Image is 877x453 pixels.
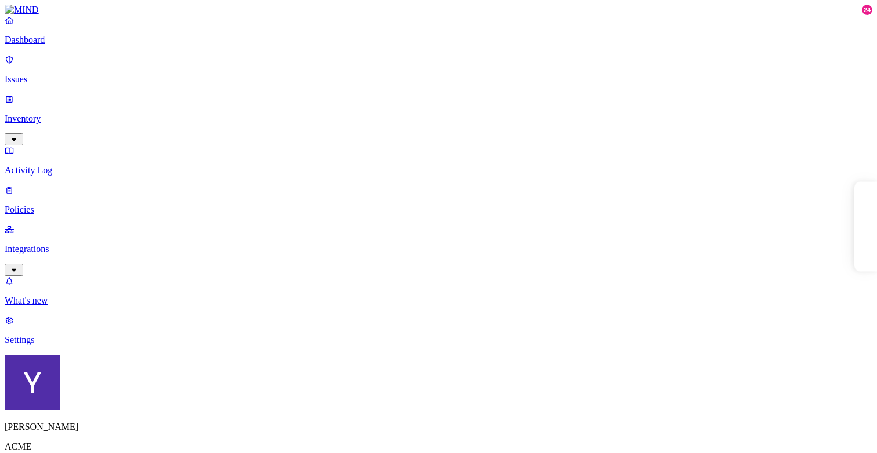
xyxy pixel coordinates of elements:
a: Policies [5,185,872,215]
p: Activity Log [5,165,872,176]
img: Yana Orhov [5,355,60,410]
p: Integrations [5,244,872,254]
p: What's new [5,295,872,306]
p: Inventory [5,114,872,124]
p: Policies [5,204,872,215]
img: MIND [5,5,39,15]
a: Activity Log [5,145,872,176]
div: 24 [862,5,872,15]
p: Settings [5,335,872,345]
a: MIND [5,5,872,15]
a: What's new [5,276,872,306]
a: Settings [5,315,872,345]
p: Dashboard [5,35,872,45]
p: Issues [5,74,872,85]
p: ACME [5,441,872,452]
a: Issues [5,54,872,85]
a: Integrations [5,224,872,274]
a: Dashboard [5,15,872,45]
a: Inventory [5,94,872,144]
p: [PERSON_NAME] [5,422,872,432]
